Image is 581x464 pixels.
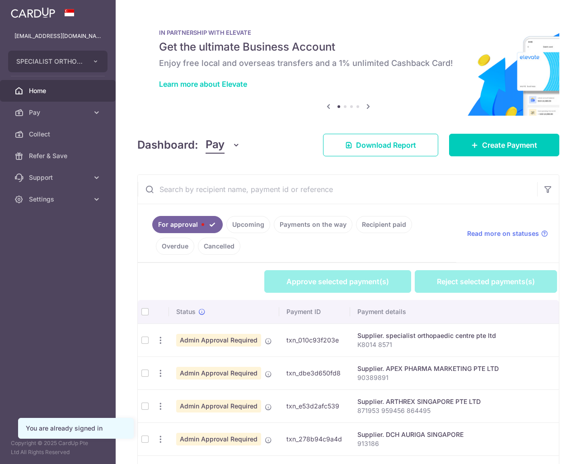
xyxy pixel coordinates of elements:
td: txn_e53d2afc539 [279,389,350,422]
th: Payment ID [279,300,350,323]
span: Status [176,307,196,316]
span: Support [29,173,89,182]
td: txn_010c93f203e [279,323,350,356]
button: Pay [206,136,240,154]
input: Search by recipient name, payment id or reference [138,175,537,204]
button: SPECIALIST ORTHOPAEDIC JOINT TRAUMA CENTRE PTE. LTD. [8,51,108,72]
h6: Enjoy free local and overseas transfers and a 1% unlimited Cashback Card! [159,58,538,69]
span: Refer & Save [29,151,89,160]
a: Recipient paid [356,216,412,233]
a: Learn more about Elevate [159,80,247,89]
h5: Get the ultimate Business Account [159,40,538,54]
td: txn_dbe3d650fd8 [279,356,350,389]
a: Overdue [156,238,194,255]
a: Payments on the way [274,216,352,233]
h4: Dashboard: [137,137,198,153]
span: Admin Approval Required [176,367,261,380]
td: txn_278b94c9a4d [279,422,350,455]
a: Cancelled [198,238,240,255]
span: Create Payment [482,140,537,150]
a: Create Payment [449,134,559,156]
img: CardUp [11,7,55,18]
span: Pay [206,136,225,154]
a: Read more on statuses [467,229,548,238]
a: For approval [152,216,223,233]
p: [EMAIL_ADDRESS][DOMAIN_NAME] [14,32,101,41]
span: Settings [29,195,89,204]
span: Admin Approval Required [176,433,261,445]
div: You are already signed in [26,424,126,433]
span: Admin Approval Required [176,334,261,347]
span: Pay [29,108,89,117]
p: IN PARTNERSHIP WITH ELEVATE [159,29,538,36]
span: Collect [29,130,89,139]
a: Download Report [323,134,438,156]
span: Read more on statuses [467,229,539,238]
a: Upcoming [226,216,270,233]
span: Download Report [356,140,416,150]
span: Home [29,86,89,95]
span: Admin Approval Required [176,400,261,412]
img: Renovation banner [137,14,559,116]
span: SPECIALIST ORTHOPAEDIC JOINT TRAUMA CENTRE PTE. LTD. [16,57,83,66]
